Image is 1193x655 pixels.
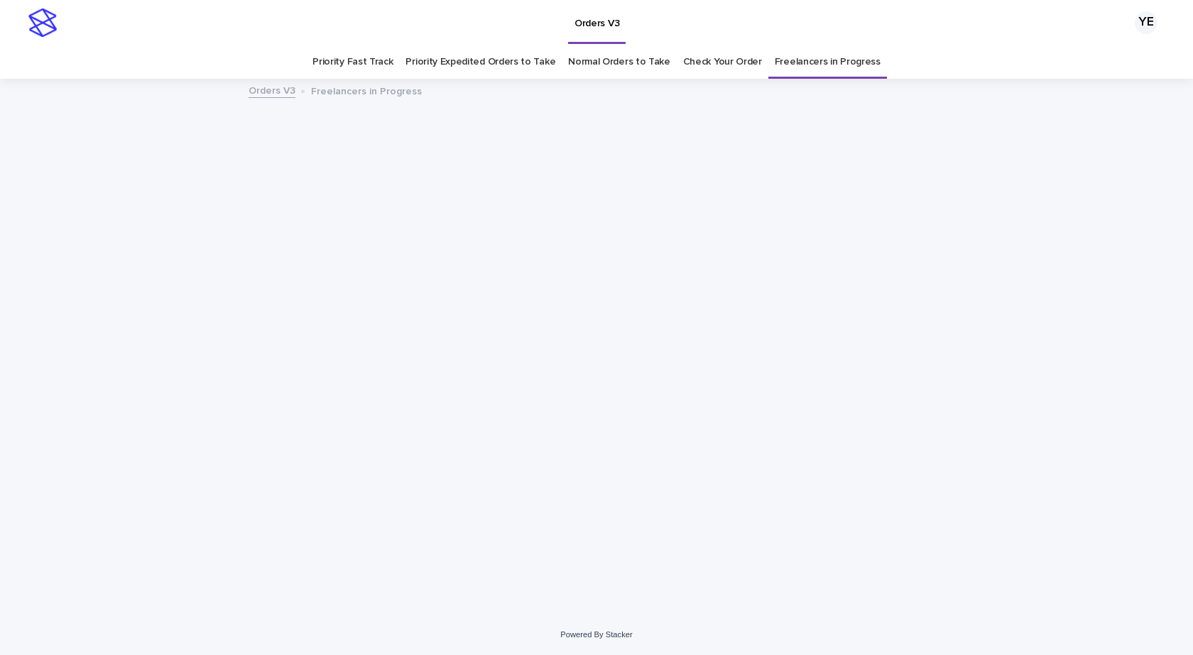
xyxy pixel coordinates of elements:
[775,45,881,79] a: Freelancers in Progress
[28,9,57,37] img: stacker-logo-s-only.png
[249,82,295,98] a: Orders V3
[311,82,422,98] p: Freelancers in Progress
[683,45,762,79] a: Check Your Order
[312,45,393,79] a: Priority Fast Track
[405,45,555,79] a: Priority Expedited Orders to Take
[560,630,632,639] a: Powered By Stacker
[1135,11,1157,34] div: YE
[568,45,670,79] a: Normal Orders to Take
